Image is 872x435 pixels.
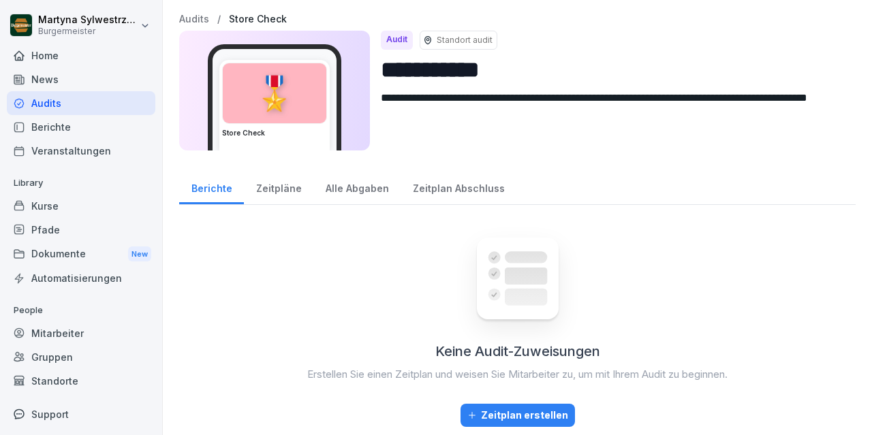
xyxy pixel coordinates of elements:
[437,34,493,46] p: Standort audit
[7,218,155,242] a: Pfade
[7,300,155,321] p: People
[7,266,155,290] a: Automatisierungen
[7,369,155,393] a: Standorte
[179,170,244,204] a: Berichte
[435,341,600,361] h2: Keine Audit-Zuweisungen
[38,27,138,36] p: Burgermeister
[826,389,858,421] iframe: Intercom live chat
[229,14,287,25] a: Store Check
[461,404,575,427] button: Zeitplan erstellen
[7,115,155,139] a: Berichte
[7,91,155,115] a: Audits
[7,345,155,369] a: Gruppen
[7,44,155,67] a: Home
[7,139,155,163] a: Veranstaltungen
[179,14,209,25] a: Audits
[381,31,413,50] div: Audit
[7,242,155,267] div: Dokumente
[217,14,221,25] p: /
[401,170,516,204] a: Zeitplan Abschluss
[222,128,327,138] h3: Store Check
[7,242,155,267] a: DokumenteNew
[7,194,155,218] a: Kurse
[307,367,728,383] p: Erstellen Sie einen Zeitplan und weisen Sie Mitarbeiter zu, um mit Ihrem Audit zu beginnen.
[7,402,155,426] div: Support
[7,172,155,194] p: Library
[7,321,155,345] a: Mitarbeiter
[223,63,326,123] div: 🎖️
[128,246,151,262] div: New
[244,170,313,204] a: Zeitpläne
[7,67,155,91] a: News
[467,408,568,423] div: Zeitplan erstellen
[313,170,401,204] a: Alle Abgaben
[38,14,138,26] p: Martyna Sylwestrzak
